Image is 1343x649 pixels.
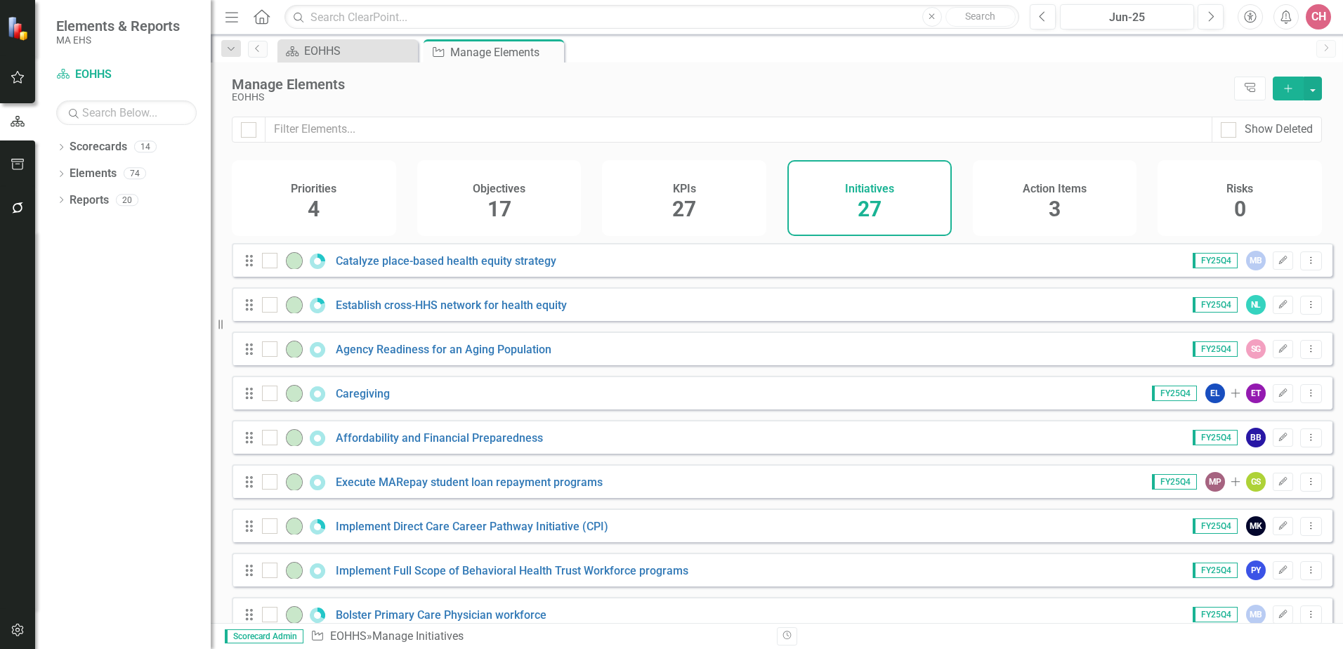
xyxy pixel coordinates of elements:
[1246,516,1266,536] div: MK
[1226,183,1253,195] h4: Risks
[1193,430,1238,445] span: FY25Q4
[336,564,688,577] a: Implement Full Scope of Behavioral Health Trust Workforce programs
[56,34,180,46] small: MA EHS
[1049,197,1061,221] span: 3
[286,252,303,269] img: On-track
[291,183,336,195] h4: Priorities
[70,192,109,209] a: Reports
[134,141,157,153] div: 14
[70,139,127,155] a: Scorecards
[70,166,117,182] a: Elements
[286,518,303,535] img: On-track
[1152,474,1197,490] span: FY25Q4
[1193,297,1238,313] span: FY25Q4
[1246,472,1266,492] div: GS
[56,67,197,83] a: EOHHS
[56,100,197,125] input: Search Below...
[673,183,696,195] h4: KPIs
[336,343,551,356] a: Agency Readiness for an Aging Population
[1246,428,1266,447] div: BB
[1065,9,1189,26] div: Jun-25
[281,42,414,60] a: EOHHS
[1060,4,1194,29] button: Jun-25
[336,431,543,445] a: Affordability and Financial Preparedness
[265,117,1212,143] input: Filter Elements...
[1245,122,1313,138] div: Show Deleted
[1246,295,1266,315] div: NL
[1306,4,1331,29] button: CH
[232,92,1227,103] div: EOHHS
[336,476,603,489] a: Execute MARepay student loan repayment programs
[858,197,882,221] span: 27
[286,385,303,402] img: On-track
[56,18,180,34] span: Elements & Reports
[965,11,995,22] span: Search
[1246,383,1266,403] div: ET
[1152,386,1197,401] span: FY25Q4
[1193,518,1238,534] span: FY25Q4
[232,77,1227,92] div: Manage Elements
[1246,560,1266,580] div: PY
[1193,253,1238,268] span: FY25Q4
[330,629,367,643] a: EOHHS
[308,197,320,221] span: 4
[310,629,766,645] div: » Manage Initiatives
[336,608,546,622] a: Bolster Primary Care Physician workforce
[1023,183,1087,195] h4: Action Items
[450,44,561,61] div: Manage Elements
[336,387,390,400] a: Caregiving
[1205,383,1225,403] div: EL
[116,194,138,206] div: 20
[286,296,303,313] img: On-track
[336,254,556,268] a: Catalyze place-based health equity strategy
[286,473,303,490] img: On-track
[1234,197,1246,221] span: 0
[945,7,1016,27] button: Search
[1193,563,1238,578] span: FY25Q4
[286,606,303,623] img: On-track
[124,168,146,180] div: 74
[1246,251,1266,270] div: MB
[1205,472,1225,492] div: MP
[672,197,696,221] span: 27
[225,629,303,643] span: Scorecard Admin
[1246,339,1266,359] div: SG
[284,5,1019,29] input: Search ClearPoint...
[1193,341,1238,357] span: FY25Q4
[286,429,303,446] img: On-track
[286,341,303,358] img: On-track
[473,183,525,195] h4: Objectives
[336,520,608,533] a: Implement Direct Care Career Pathway Initiative (CPI)
[845,183,894,195] h4: Initiatives
[1246,605,1266,624] div: MB
[487,197,511,221] span: 17
[286,562,303,579] img: On-track
[1193,607,1238,622] span: FY25Q4
[7,16,32,41] img: ClearPoint Strategy
[304,42,414,60] div: EOHHS
[336,299,567,312] a: Establish cross-HHS network for health equity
